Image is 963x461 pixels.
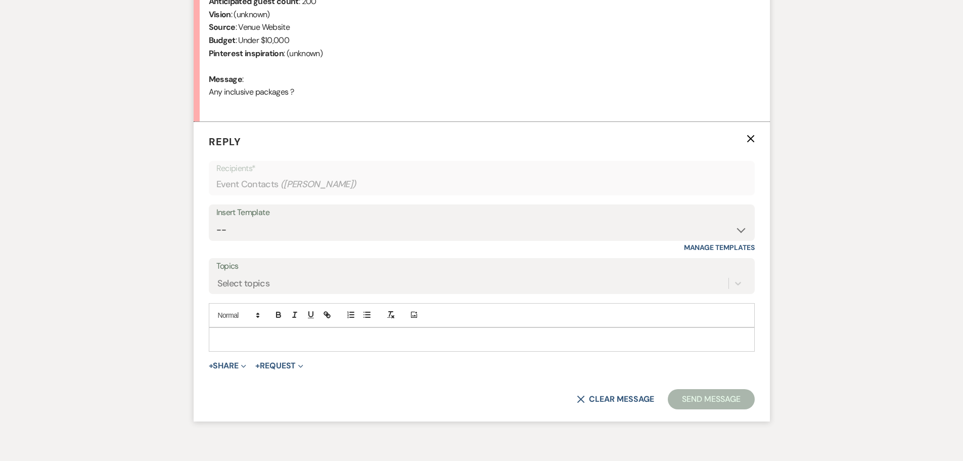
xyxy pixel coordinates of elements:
[209,74,243,85] b: Message
[255,362,303,370] button: Request
[209,135,241,148] span: Reply
[209,9,231,20] b: Vision
[209,362,247,370] button: Share
[209,22,236,32] b: Source
[668,389,754,409] button: Send Message
[216,162,747,175] p: Recipients*
[209,48,284,59] b: Pinterest inspiration
[684,243,755,252] a: Manage Templates
[577,395,654,403] button: Clear message
[216,175,747,194] div: Event Contacts
[217,276,270,290] div: Select topics
[216,259,747,274] label: Topics
[216,205,747,220] div: Insert Template
[209,362,213,370] span: +
[281,178,356,191] span: ( [PERSON_NAME] )
[209,35,236,46] b: Budget
[255,362,260,370] span: +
